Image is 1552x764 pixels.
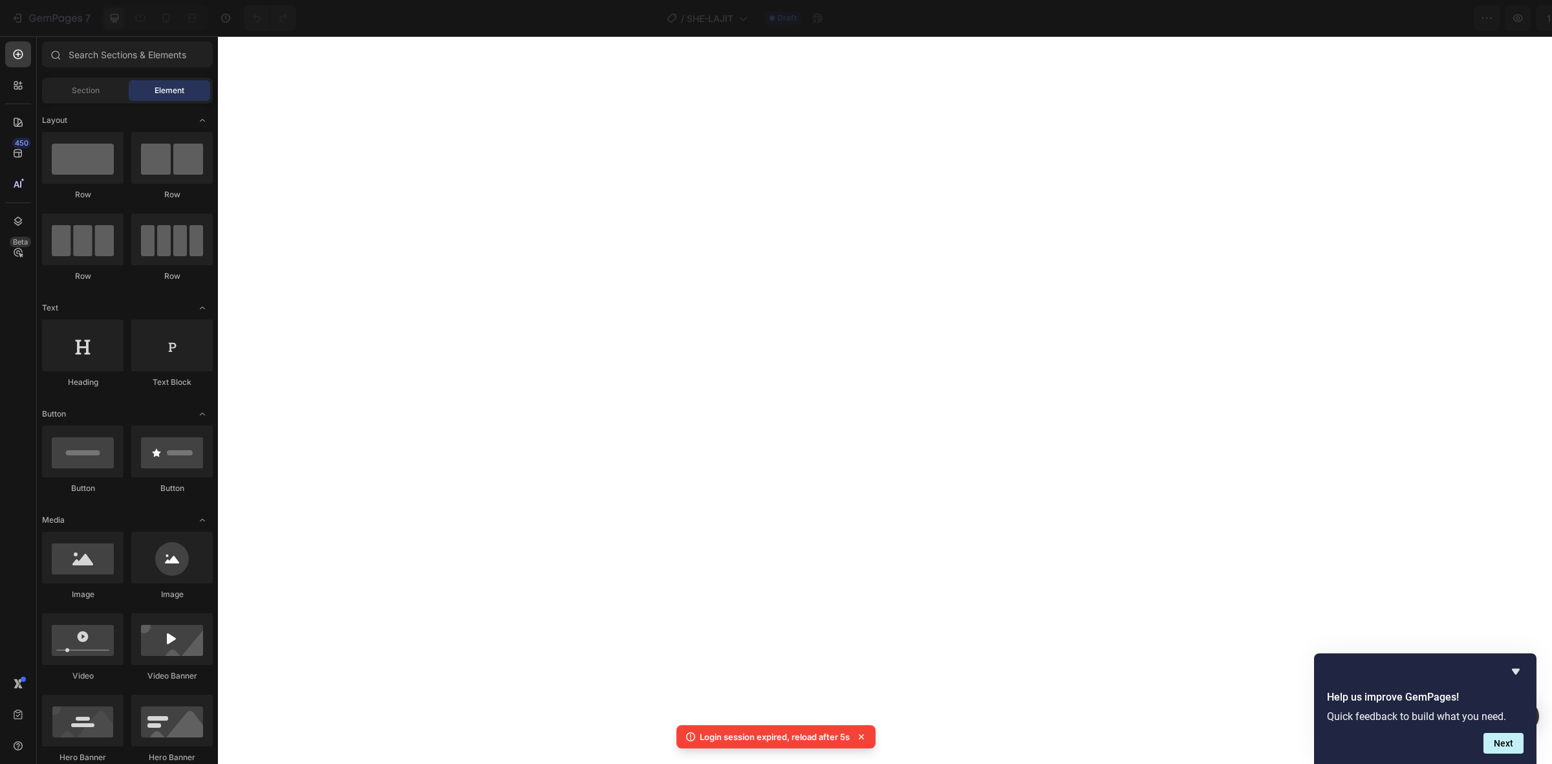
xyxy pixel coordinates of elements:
[131,752,213,763] div: Hero Banner
[42,752,124,763] div: Hero Banner
[1327,690,1524,705] h2: Help us improve GemPages!
[131,670,213,682] div: Video Banner
[42,514,65,526] span: Media
[192,404,213,424] span: Toggle open
[42,483,124,494] div: Button
[1327,664,1524,754] div: Help us improve GemPages!
[131,483,213,494] div: Button
[1423,5,1547,31] button: Upgrade to publish
[5,5,96,31] button: 7
[1508,664,1524,679] button: Hide survey
[72,85,100,96] span: Section
[244,5,296,31] div: Undo/Redo
[1327,710,1524,723] p: Quick feedback to build what you need.
[131,270,213,282] div: Row
[42,115,67,126] span: Layout
[1257,12,1341,25] span: 1 product assigned
[42,270,124,282] div: Row
[42,377,124,388] div: Heading
[1375,5,1418,31] button: Save
[42,589,124,600] div: Image
[1434,12,1536,25] div: Upgrade to publish
[700,730,850,743] p: Login session expired, reload after 5s
[10,237,31,247] div: Beta
[681,12,684,25] span: /
[131,589,213,600] div: Image
[155,85,184,96] span: Element
[131,377,213,388] div: Text Block
[1483,733,1524,754] button: Next question
[42,408,66,420] span: Button
[1386,13,1408,24] span: Save
[192,298,213,318] span: Toggle open
[131,189,213,201] div: Row
[42,189,124,201] div: Row
[12,138,31,148] div: 450
[1246,5,1370,31] button: 1 product assigned
[777,12,797,24] span: Draft
[218,36,1552,764] iframe: Design area
[687,12,733,25] span: SHE-LAJIT
[192,110,213,131] span: Toggle open
[42,670,124,682] div: Video
[85,10,91,26] p: 7
[42,41,213,67] input: Search Sections & Elements
[192,510,213,530] span: Toggle open
[42,302,58,314] span: Text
